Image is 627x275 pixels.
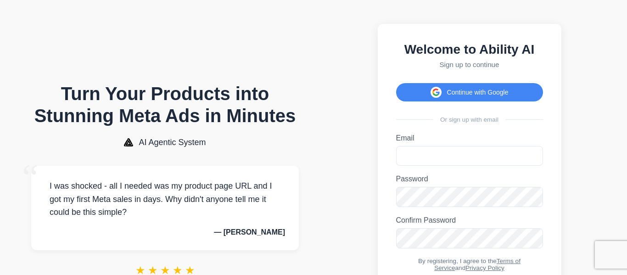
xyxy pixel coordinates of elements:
p: Sign up to continue [396,61,543,68]
a: Terms of Service [434,258,521,271]
span: “ [22,157,39,198]
button: Continue with Google [396,83,543,101]
h2: Welcome to Ability AI [396,42,543,57]
p: — [PERSON_NAME] [45,228,285,236]
label: Confirm Password [396,216,543,224]
img: AI Agentic System Logo [124,138,133,146]
a: Privacy Policy [465,264,504,271]
label: Email [396,134,543,142]
p: I was shocked - all I needed was my product page URL and I got my first Meta sales in days. Why d... [45,180,285,219]
span: AI Agentic System [139,138,206,147]
h1: Turn Your Products into Stunning Meta Ads in Minutes [31,83,299,127]
div: By registering, I agree to the and [396,258,543,271]
label: Password [396,175,543,183]
div: Or sign up with email [396,116,543,123]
